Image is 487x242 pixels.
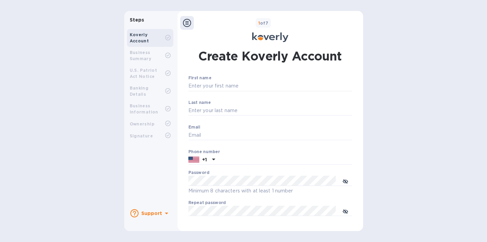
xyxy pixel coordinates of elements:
[188,187,352,195] p: Minimum 8 characters with at least 1 number
[188,81,352,91] input: Enter your first name
[141,211,162,216] b: Support
[339,204,352,218] button: toggle password visibility
[130,133,153,138] b: Signature
[339,174,352,188] button: toggle password visibility
[198,48,342,65] h1: Create Koverly Account
[258,21,260,26] span: 1
[202,156,207,163] p: +1
[130,50,152,61] b: Business Summary
[188,76,211,80] label: First name
[188,156,199,163] img: US
[188,171,209,175] label: Password
[258,21,269,26] b: of 7
[130,68,157,79] b: U.S. Patriot Act Notice
[130,103,158,115] b: Business Information
[188,201,226,205] label: Repeat password
[188,106,352,116] input: Enter your last name
[130,17,144,23] b: Steps
[188,130,352,140] input: Email
[130,32,149,43] b: Koverly Account
[188,100,211,105] label: Last name
[130,85,149,97] b: Banking Details
[130,121,155,126] b: Ownership
[188,150,220,154] label: Phone number
[188,125,200,129] label: Email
